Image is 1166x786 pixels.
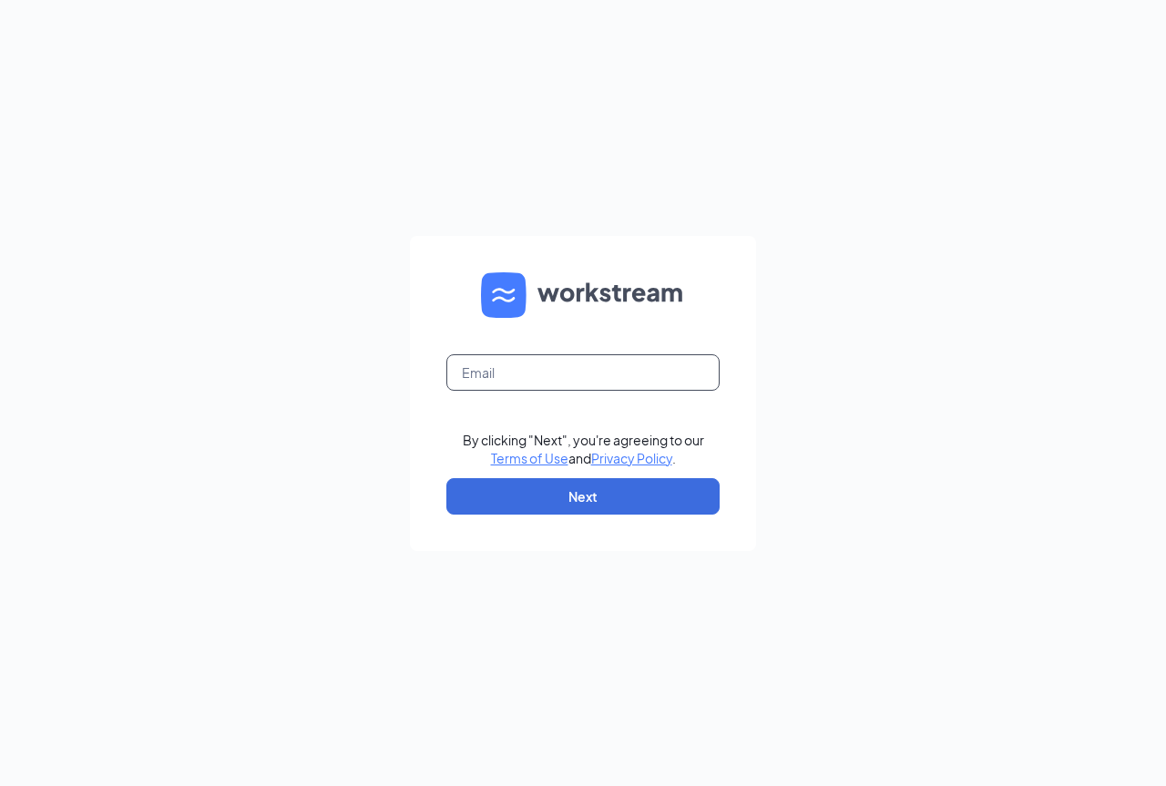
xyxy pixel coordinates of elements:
[491,450,568,466] a: Terms of Use
[446,478,720,515] button: Next
[591,450,672,466] a: Privacy Policy
[463,431,704,467] div: By clicking "Next", you're agreeing to our and .
[481,272,685,318] img: WS logo and Workstream text
[446,354,720,391] input: Email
